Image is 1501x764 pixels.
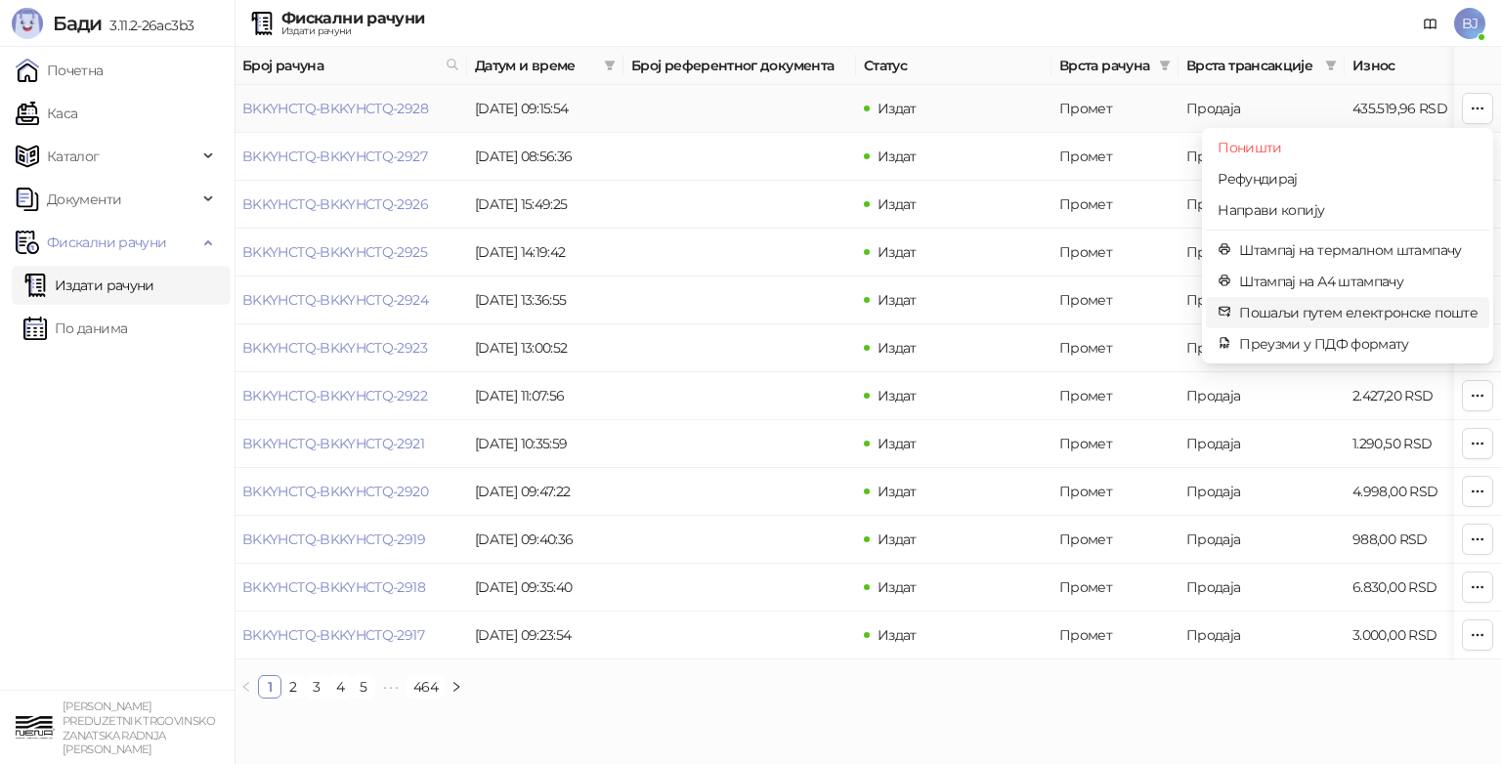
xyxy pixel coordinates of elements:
[23,309,127,348] a: По данима
[1345,420,1481,468] td: 1.290,50 RSD
[467,133,623,181] td: [DATE] 08:56:36
[467,85,623,133] td: [DATE] 09:15:54
[467,181,623,229] td: [DATE] 15:49:25
[1179,516,1345,564] td: Продаја
[1345,564,1481,612] td: 6.830,00 RSD
[1239,239,1478,261] span: Штампај на термалном штампачу
[1051,181,1179,229] td: Промет
[878,195,917,213] span: Издат
[235,516,467,564] td: BKKYHCTQ-BKKYHCTQ-2919
[856,47,1051,85] th: Статус
[242,435,424,452] a: BKKYHCTQ-BKKYHCTQ-2921
[1051,47,1179,85] th: Врста рачуна
[242,243,427,261] a: BKKYHCTQ-BKKYHCTQ-2925
[235,324,467,372] td: BKKYHCTQ-BKKYHCTQ-2923
[328,675,352,699] li: 4
[1051,324,1179,372] td: Промет
[445,675,468,699] button: right
[281,26,424,36] div: Издати рачуни
[242,531,425,548] a: BKKYHCTQ-BKKYHCTQ-2919
[1051,133,1179,181] td: Промет
[467,324,623,372] td: [DATE] 13:00:52
[16,51,104,90] a: Почетна
[1218,199,1478,221] span: Направи копију
[878,291,917,309] span: Издат
[1179,276,1345,324] td: Продаја
[1345,85,1481,133] td: 435.519,96 RSD
[102,17,193,34] span: 3.11.2-26ac3b3
[235,276,467,324] td: BKKYHCTQ-BKKYHCTQ-2924
[352,675,375,699] li: 5
[1051,564,1179,612] td: Промет
[1179,85,1345,133] td: Продаја
[1179,47,1345,85] th: Врста трансакције
[878,531,917,548] span: Издат
[242,100,428,117] a: BKKYHCTQ-BKKYHCTQ-2928
[450,681,462,693] span: right
[1321,51,1341,80] span: filter
[242,291,428,309] a: BKKYHCTQ-BKKYHCTQ-2924
[1454,8,1485,39] span: BJ
[1325,60,1337,71] span: filter
[623,47,856,85] th: Број референтног документа
[235,229,467,276] td: BKKYHCTQ-BKKYHCTQ-2925
[467,468,623,516] td: [DATE] 09:47:22
[12,8,43,39] img: Logo
[235,612,467,659] td: BKKYHCTQ-BKKYHCTQ-2917
[1239,271,1478,292] span: Штампај на А4 штампачу
[1179,420,1345,468] td: Продаја
[1345,516,1481,564] td: 988,00 RSD
[1179,612,1345,659] td: Продаја
[306,676,327,698] a: 3
[878,483,917,500] span: Издат
[242,339,427,357] a: BKKYHCTQ-BKKYHCTQ-2923
[282,676,304,698] a: 2
[235,85,467,133] td: BKKYHCTQ-BKKYHCTQ-2928
[375,675,407,699] span: •••
[1186,55,1317,76] span: Врста трансакције
[1345,468,1481,516] td: 4.998,00 RSD
[242,483,428,500] a: BKKYHCTQ-BKKYHCTQ-2920
[16,94,77,133] a: Каса
[242,55,438,76] span: Број рачуна
[467,612,623,659] td: [DATE] 09:23:54
[1239,333,1478,355] span: Преузми у ПДФ формату
[878,578,917,596] span: Издат
[375,675,407,699] li: Следећих 5 Страна
[63,700,215,756] small: [PERSON_NAME] PREDUZETNIK TRGOVINSKO ZANATSKA RADNJA [PERSON_NAME]
[1179,324,1345,372] td: Продаја
[235,564,467,612] td: BKKYHCTQ-BKKYHCTQ-2918
[407,675,445,699] li: 464
[1345,372,1481,420] td: 2.427,20 RSD
[467,372,623,420] td: [DATE] 11:07:56
[235,420,467,468] td: BKKYHCTQ-BKKYHCTQ-2921
[878,243,917,261] span: Издат
[1051,516,1179,564] td: Промет
[47,137,100,176] span: Каталог
[467,564,623,612] td: [DATE] 09:35:40
[604,60,616,71] span: filter
[53,12,102,35] span: Бади
[242,195,428,213] a: BKKYHCTQ-BKKYHCTQ-2926
[1218,168,1478,190] span: Рефундирај
[475,55,596,76] span: Датум и време
[258,675,281,699] li: 1
[407,676,444,698] a: 464
[878,435,917,452] span: Издат
[467,229,623,276] td: [DATE] 14:19:42
[353,676,374,698] a: 5
[1155,51,1175,80] span: filter
[281,11,424,26] div: Фискални рачуни
[235,47,467,85] th: Број рачуна
[1179,372,1345,420] td: Продаја
[467,420,623,468] td: [DATE] 10:35:59
[235,675,258,699] li: Претходна страна
[1051,612,1179,659] td: Промет
[242,148,427,165] a: BKKYHCTQ-BKKYHCTQ-2927
[235,468,467,516] td: BKKYHCTQ-BKKYHCTQ-2920
[1051,468,1179,516] td: Промет
[1218,137,1478,158] span: Поништи
[16,708,55,747] img: 64x64-companyLogo-82da5d90-fd56-4d4e-a6cd-cc51c66be7ee.png
[1179,181,1345,229] td: Продаја
[1352,55,1454,76] span: Износ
